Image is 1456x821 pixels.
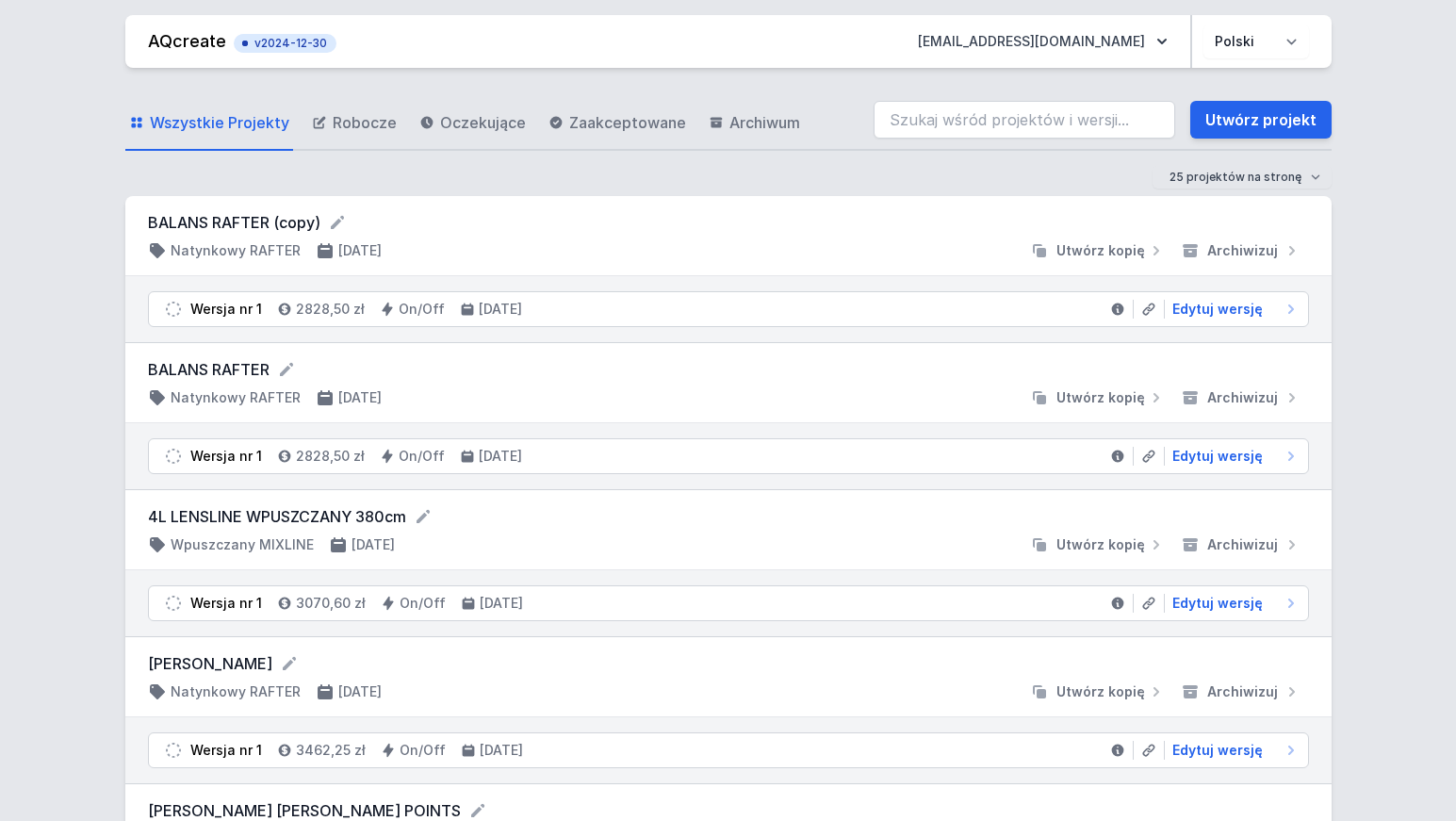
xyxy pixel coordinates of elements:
[328,213,347,232] button: Edytuj nazwę projektu
[296,300,365,319] h4: 2828,50 zł
[243,36,327,51] span: v2024-12-30
[308,96,401,151] a: Robocze
[479,447,522,466] h4: [DATE]
[190,594,262,613] div: Wersja nr 1
[1173,241,1309,260] button: Archiwizuj
[480,594,523,613] h4: [DATE]
[296,447,365,466] h4: 2828,50 zł
[545,96,690,151] a: Zaakceptowane
[277,360,296,379] button: Edytuj nazwę projektu
[338,682,382,701] h4: [DATE]
[399,447,445,466] h4: On/Off
[400,741,446,760] h4: On/Off
[148,505,1309,528] form: 4L LENSLINE WPUSZCZANY 380cm
[190,300,262,319] div: Wersja nr 1
[1172,741,1263,760] span: Edytuj wersję
[164,594,183,613] img: draft.svg
[148,211,1309,234] form: BALANS RAFTER (copy)
[1056,682,1145,701] span: Utwórz kopię
[171,241,301,260] h4: Natynkowy RAFTER
[171,535,314,554] h4: Wpuszczany MIXLINE
[416,96,530,151] a: Oczekujące
[468,801,487,820] button: Edytuj nazwę projektu
[1207,682,1278,701] span: Archiwizuj
[1207,388,1278,407] span: Archiwizuj
[480,741,523,760] h4: [DATE]
[148,652,1309,675] form: [PERSON_NAME]
[1022,388,1173,407] button: Utwórz kopię
[171,388,301,407] h4: Natynkowy RAFTER
[1056,388,1145,407] span: Utwórz kopię
[1165,300,1301,319] a: Edytuj wersję
[1172,594,1263,613] span: Edytuj wersję
[352,535,395,554] h4: [DATE]
[148,31,226,51] a: AQcreate
[1056,241,1145,260] span: Utwórz kopię
[414,507,433,526] button: Edytuj nazwę projektu
[1173,535,1309,554] button: Archiwizuj
[280,654,299,673] button: Edytuj nazwę projektu
[1190,101,1332,139] a: Utwórz projekt
[148,358,1309,381] form: BALANS RAFTER
[1022,241,1173,260] button: Utwórz kopię
[338,241,382,260] h4: [DATE]
[1022,682,1173,701] button: Utwórz kopię
[1207,241,1278,260] span: Archiwizuj
[1207,535,1278,554] span: Archiwizuj
[296,741,366,760] h4: 3462,25 zł
[190,741,262,760] div: Wersja nr 1
[125,96,293,151] a: Wszystkie Projekty
[1165,447,1301,466] a: Edytuj wersję
[1172,447,1263,466] span: Edytuj wersję
[705,96,804,151] a: Archiwum
[164,447,183,466] img: draft.svg
[569,111,686,134] span: Zaakceptowane
[296,594,366,613] h4: 3070,60 zł
[479,300,522,319] h4: [DATE]
[1203,25,1309,58] select: Wybierz język
[171,682,301,701] h4: Natynkowy RAFTER
[338,388,382,407] h4: [DATE]
[1172,300,1263,319] span: Edytuj wersję
[1173,682,1309,701] button: Archiwizuj
[1165,594,1301,613] a: Edytuj wersję
[234,30,336,53] button: v2024-12-30
[440,111,526,134] span: Oczekujące
[164,300,183,319] img: draft.svg
[399,300,445,319] h4: On/Off
[1056,535,1145,554] span: Utwórz kopię
[333,111,397,134] span: Robocze
[729,111,800,134] span: Archiwum
[903,25,1183,58] button: [EMAIL_ADDRESS][DOMAIN_NAME]
[164,741,183,760] img: draft.svg
[1165,741,1301,760] a: Edytuj wersję
[1022,535,1173,554] button: Utwórz kopię
[190,447,262,466] div: Wersja nr 1
[1173,388,1309,407] button: Archiwizuj
[150,111,289,134] span: Wszystkie Projekty
[400,594,446,613] h4: On/Off
[874,101,1175,139] input: Szukaj wśród projektów i wersji...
